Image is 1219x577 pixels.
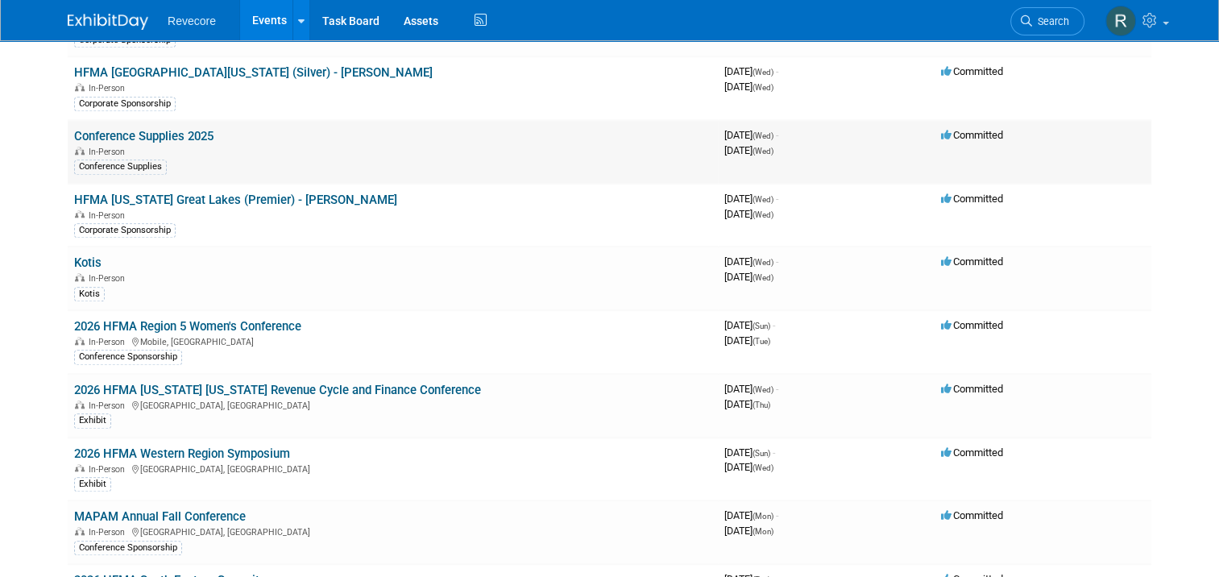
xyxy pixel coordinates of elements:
span: Revecore [168,15,216,27]
div: [GEOGRAPHIC_DATA], [GEOGRAPHIC_DATA] [74,462,711,475]
span: In-Person [89,401,130,411]
span: (Mon) [753,512,773,521]
span: [DATE] [724,255,778,268]
img: Rachael Sires [1105,6,1136,36]
div: Exhibit [74,477,111,492]
div: Mobile, [GEOGRAPHIC_DATA] [74,334,711,347]
a: HFMA [GEOGRAPHIC_DATA][US_STATE] (Silver) - [PERSON_NAME] [74,65,433,80]
span: In-Person [89,273,130,284]
span: (Wed) [753,68,773,77]
img: In-Person Event [75,83,85,91]
a: Conference Supplies 2025 [74,129,214,143]
span: - [776,255,778,268]
span: In-Person [89,464,130,475]
span: [DATE] [724,319,775,331]
div: [GEOGRAPHIC_DATA], [GEOGRAPHIC_DATA] [74,398,711,411]
span: - [776,65,778,77]
img: In-Person Event [75,210,85,218]
img: In-Person Event [75,401,85,409]
span: (Wed) [753,385,773,394]
img: In-Person Event [75,464,85,472]
a: MAPAM Annual Fall Conference [74,509,246,524]
span: In-Person [89,210,130,221]
span: [DATE] [724,446,775,459]
img: In-Person Event [75,147,85,155]
span: Committed [941,446,1003,459]
a: 2026 HFMA Region 5 Women's Conference [74,319,301,334]
span: (Wed) [753,273,773,282]
span: Committed [941,319,1003,331]
span: (Thu) [753,401,770,409]
span: (Wed) [753,83,773,92]
span: [DATE] [724,144,773,156]
span: Committed [941,383,1003,395]
span: - [776,193,778,205]
span: [DATE] [724,383,778,395]
img: In-Person Event [75,527,85,535]
span: - [776,129,778,141]
div: Conference Supplies [74,160,167,174]
div: [GEOGRAPHIC_DATA], [GEOGRAPHIC_DATA] [74,525,711,538]
span: - [776,509,778,521]
a: Search [1010,7,1084,35]
span: - [776,383,778,395]
div: Corporate Sponsorship [74,97,176,111]
span: In-Person [89,527,130,538]
span: [DATE] [724,129,778,141]
span: [DATE] [724,525,773,537]
span: Committed [941,509,1003,521]
span: [DATE] [724,398,770,410]
div: Conference Sponsorship [74,350,182,364]
span: (Mon) [753,527,773,536]
span: [DATE] [724,208,773,220]
span: (Wed) [753,195,773,204]
span: (Wed) [753,210,773,219]
div: Exhibit [74,413,111,428]
div: Corporate Sponsorship [74,223,176,238]
span: [DATE] [724,65,778,77]
span: Search [1032,15,1069,27]
span: (Wed) [753,258,773,267]
span: [DATE] [724,193,778,205]
div: Kotis [74,287,105,301]
img: In-Person Event [75,337,85,345]
span: - [773,319,775,331]
a: HFMA [US_STATE] Great Lakes (Premier) - [PERSON_NAME] [74,193,397,207]
span: Committed [941,65,1003,77]
span: In-Person [89,83,130,93]
span: (Sun) [753,449,770,458]
span: [DATE] [724,334,770,347]
span: (Wed) [753,131,773,140]
span: [DATE] [724,461,773,473]
span: Committed [941,129,1003,141]
img: In-Person Event [75,273,85,281]
span: (Wed) [753,463,773,472]
span: [DATE] [724,81,773,93]
span: In-Person [89,147,130,157]
span: Committed [941,193,1003,205]
span: (Tue) [753,337,770,346]
span: - [773,446,775,459]
a: Kotis [74,255,102,270]
img: ExhibitDay [68,14,148,30]
div: Conference Sponsorship [74,541,182,555]
span: Committed [941,255,1003,268]
span: In-Person [89,337,130,347]
span: (Sun) [753,322,770,330]
span: (Wed) [753,147,773,156]
a: 2026 HFMA [US_STATE] [US_STATE] Revenue Cycle and Finance Conference [74,383,481,397]
span: [DATE] [724,509,778,521]
span: [DATE] [724,271,773,283]
a: 2026 HFMA Western Region Symposium [74,446,290,461]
